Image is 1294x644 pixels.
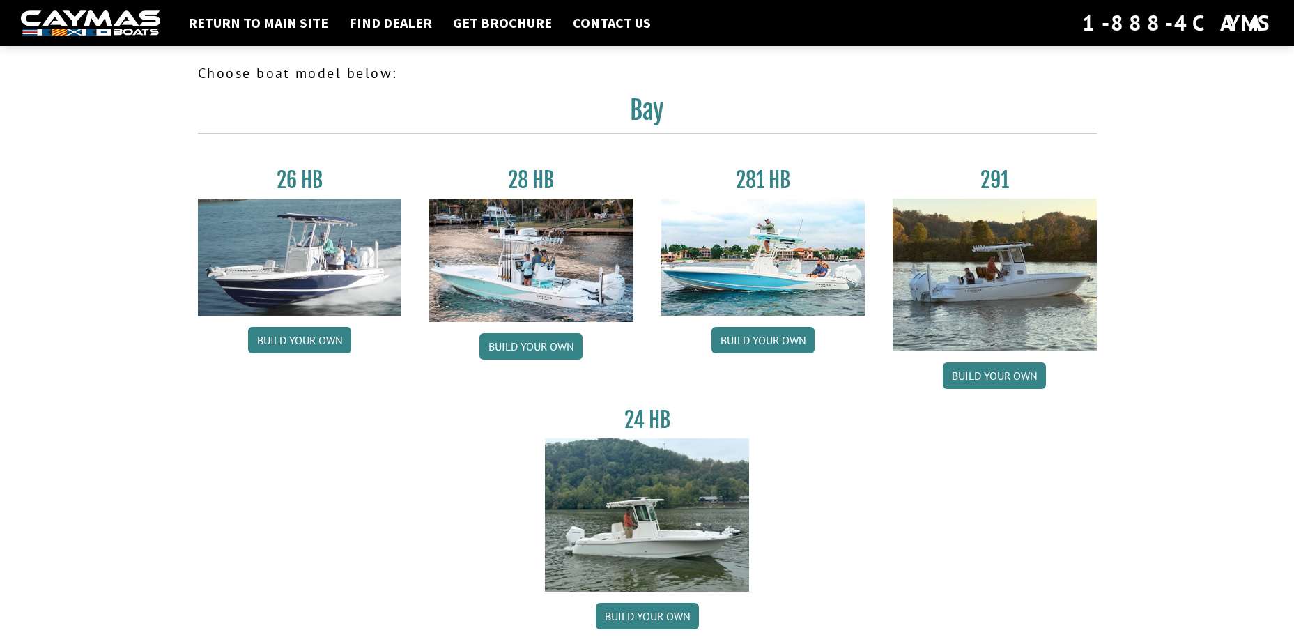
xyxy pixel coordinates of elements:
img: white-logo-c9c8dbefe5ff5ceceb0f0178aa75bf4bb51f6bca0971e226c86eb53dfe498488.png [21,10,160,36]
a: Build your own [943,362,1046,389]
h3: 24 HB [545,407,749,433]
a: Build your own [479,333,583,360]
img: 28_hb_thumbnail_for_caymas_connect.jpg [429,199,633,322]
p: Choose boat model below: [198,63,1097,84]
h3: 281 HB [661,167,865,193]
img: 291_Thumbnail.jpg [893,199,1097,351]
h3: 28 HB [429,167,633,193]
a: Build your own [248,327,351,353]
a: Contact Us [566,14,658,32]
img: 26_new_photo_resized.jpg [198,199,402,316]
a: Build your own [711,327,815,353]
h3: 26 HB [198,167,402,193]
a: Return to main site [181,14,335,32]
h2: Bay [198,95,1097,134]
div: 1-888-4CAYMAS [1082,8,1273,38]
h3: 291 [893,167,1097,193]
a: Find Dealer [342,14,439,32]
img: 28-hb-twin.jpg [661,199,865,316]
a: Build your own [596,603,699,629]
a: Get Brochure [446,14,559,32]
img: 24_HB_thumbnail.jpg [545,438,749,591]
